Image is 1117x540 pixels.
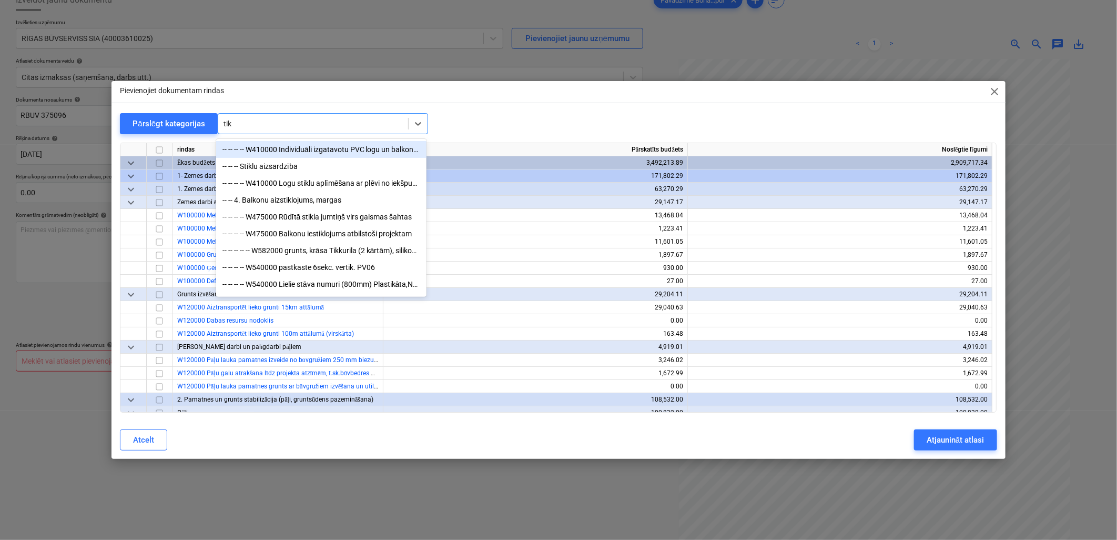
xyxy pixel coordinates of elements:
div: 1,672.99 [692,367,988,380]
div: -- -- -- Stiklu aizsardzība [216,158,427,175]
div: 1,672.99 [388,367,683,380]
div: 63,270.29 [388,183,683,196]
div: 29,204.11 [692,288,988,301]
a: W100000 Mehanizēta būvbedres rakšana līdz 400mm virs projekta atzīmes [177,212,391,219]
span: 1. Zemes darbi ēkai [177,185,232,193]
div: Noslēgtie līgumi [688,143,992,156]
div: 29,204.11 [388,288,683,301]
a: W120000 Pāļu lauka pamatnes izveide no būvgružiem 250 mm biezumā [177,356,382,364]
a: W120000 Pāļu lauka pamatnes grunts ar būvgružiem izvēšana un utilizācija [177,383,391,390]
div: 27.00 [388,275,683,288]
div: 0.00 [388,380,683,393]
div: -- -- -- -- W540000 pastkaste 6sekc. vertik. PV06 [216,259,427,276]
div: 27.00 [692,275,988,288]
span: keyboard_arrow_down [125,196,137,209]
div: Pārslēgt kategorijas [133,117,205,131]
span: Ēkas budžets [177,159,215,166]
button: Atcelt [120,429,167,451]
div: -- -- -- -- W540000 Lielie stāva numuri (800mm) Plastikāta,NCS S 0502-Y balti [216,276,427,293]
div: 13,468.04 [388,209,683,222]
div: -- -- -- -- W475000 Balkonu iestiklojums atbilstoši projektam [216,225,427,242]
div: 930.00 [388,262,683,275]
div: 1,897.67 [388,248,683,262]
div: 3,246.02 [388,354,683,367]
span: keyboard_arrow_down [125,394,137,406]
div: Chat Widget [1064,489,1117,540]
div: 0.00 [388,314,683,327]
button: Atjaunināt atlasi [914,429,997,451]
div: 3,246.02 [692,354,988,367]
div: 29,147.17 [692,196,988,209]
div: 11,601.05 [692,235,988,248]
div: 108,532.00 [388,393,683,406]
div: 11,601.05 [388,235,683,248]
div: -- -- -- -- W540000 Zem lielā stāva numura(100mm) Plastikāta,NCS S 0502-Y balti [216,293,427,309]
a: W120000 Aiztransportēt lieko grunti 15km attālumā [177,304,324,311]
span: W120000 Pāļu galu atrakšana līdz projekta atzīmēm, t.sk.būvbedres apakšas planēšana, pielīdzināša... [177,369,506,377]
span: 2. Pamatnes un grunts stabilizācija (pāļi, gruntsūdens pazemināšana) [177,396,373,403]
div: 100,832.00 [692,406,988,419]
div: 2,909,717.34 [692,156,988,169]
div: 29,147.17 [388,196,683,209]
span: Zemes darbi un palīgdarbi pāļiem [177,343,301,351]
div: -- -- -- -- W410000 Logu stiklu aplīmēšana ar plēvi no iekšpuses un durvīm AL un D1 no abām pusēm [216,175,427,192]
a: W120000 Aiztransportēt lieko grunti 100m attālumā (virskārta) [177,330,354,337]
div: -- -- -- -- W410000 Individuāli izgatavotu PVC logu un balkona durvju montāža, trīsslāņu pakete a... [216,141,427,158]
div: 0.00 [692,380,988,393]
div: 0.00 [692,314,988,327]
span: keyboard_arrow_down [125,407,137,419]
span: keyboard_arrow_down [125,170,137,183]
div: 1,223.41 [388,222,683,235]
span: keyboard_arrow_down [125,288,137,301]
div: -- -- -- -- W475000 Rūdītā stikla jumtiņš virs gaismas šahtas [216,208,427,225]
a: W100000 Ģeodēziskā uzmērīšana, dokumentu noformēšana [177,264,347,272]
div: 171,802.29 [692,169,988,183]
span: Grunts izvēšana [177,291,222,298]
div: 930.00 [692,262,988,275]
div: 1,223.41 [692,222,988,235]
div: rindas [173,143,383,156]
div: 4,919.01 [388,341,683,354]
p: Pievienojiet dokumentam rindas [120,85,224,96]
div: 171,802.29 [388,169,683,183]
div: 1,897.67 [692,248,988,262]
span: keyboard_arrow_down [125,183,137,196]
button: Pārslēgt kategorijas [120,113,218,134]
div: 29,040.63 [388,301,683,314]
div: 3,492,213.89 [388,156,683,169]
div: 163.48 [388,327,683,341]
div: 100,832.00 [388,406,683,419]
div: 163.48 [692,327,988,341]
a: W120000 Dabas resursu nodoklis [177,317,273,324]
span: keyboard_arrow_down [125,157,137,169]
span: keyboard_arrow_down [125,341,137,354]
a: W100000 Grunts blietēšana pa kārtām ar mehanizētām rokas blietēm pēc betonēšanas un hidroizolācij... [177,251,586,258]
a: W100000 Mehanizēta būvbedres aizbēršana ar tīro smilti (30%), pēc betonēšanas un hidroizolācijas ... [177,238,568,245]
div: -- -- 4. Balkonu aizstiklojums, margas [216,192,427,208]
div: Pārskatīts budžets [383,143,688,156]
div: Atcelt [133,433,154,447]
div: 4,919.01 [692,341,988,354]
span: Zemes darbi ēkai [177,198,225,206]
div: -- -- -- -- -- W582000 grunts, krāsa Tikkurila (2 kārtām), silikons, stūru profili [216,242,427,259]
div: 29,040.63 [692,301,988,314]
a: W100000 Mehanizēta būvbedres aizbēršana ar esošo grunti, pēc betonēšanas un hidroizolācijas darbu... [177,225,558,232]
